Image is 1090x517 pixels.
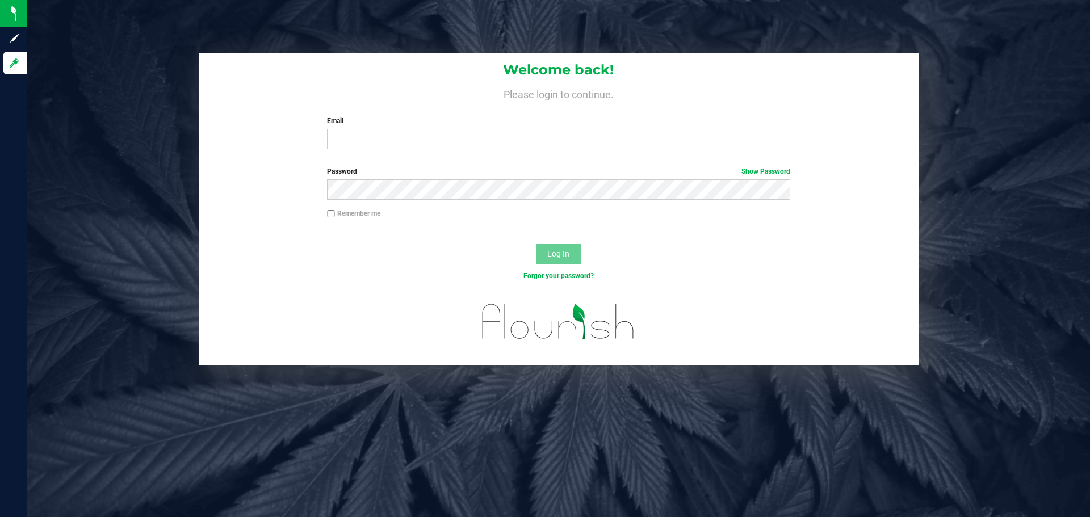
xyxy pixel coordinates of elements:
[327,210,335,218] input: Remember me
[741,167,790,175] a: Show Password
[523,272,594,280] a: Forgot your password?
[547,249,569,258] span: Log In
[327,116,790,126] label: Email
[199,62,919,77] h1: Welcome back!
[199,86,919,100] h4: Please login to continue.
[9,33,20,44] inline-svg: Sign up
[9,57,20,69] inline-svg: Log in
[468,293,648,351] img: flourish_logo.svg
[536,244,581,264] button: Log In
[327,208,380,218] label: Remember me
[327,167,357,175] span: Password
